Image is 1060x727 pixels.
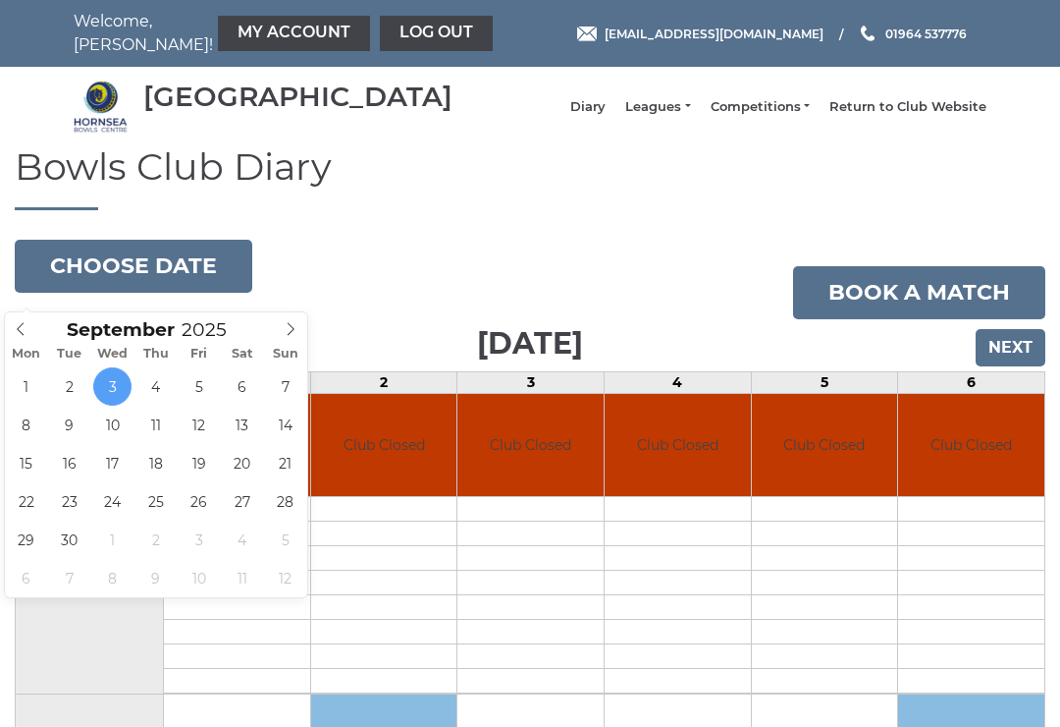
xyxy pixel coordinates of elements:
span: Sat [221,348,264,361]
td: Club Closed [898,394,1044,497]
a: Book a match [793,266,1045,319]
span: September 6, 2025 [223,367,261,406]
span: October 4, 2025 [223,521,261,559]
span: September 25, 2025 [136,482,175,521]
td: Club Closed [752,394,898,497]
span: September 30, 2025 [50,521,88,559]
td: 4 [605,371,752,393]
span: Scroll to increment [67,321,175,340]
span: [EMAIL_ADDRESS][DOMAIN_NAME] [605,26,823,40]
span: October 11, 2025 [223,559,261,597]
img: Hornsea Bowls Centre [74,80,128,134]
a: Return to Club Website [829,98,986,116]
td: 3 [457,371,605,393]
span: Tue [48,348,91,361]
span: Sun [264,348,307,361]
div: [GEOGRAPHIC_DATA] [143,82,452,112]
a: Log out [380,16,493,51]
span: October 9, 2025 [136,559,175,597]
span: September 5, 2025 [180,367,218,406]
span: September 28, 2025 [266,482,304,521]
span: Mon [5,348,48,361]
span: October 3, 2025 [180,521,218,559]
span: October 8, 2025 [93,559,132,597]
span: September 8, 2025 [7,406,45,444]
img: Email [577,27,597,41]
a: Competitions [711,98,810,116]
a: Email [EMAIL_ADDRESS][DOMAIN_NAME] [577,25,823,43]
span: September 4, 2025 [136,367,175,406]
span: September 11, 2025 [136,406,175,444]
span: October 7, 2025 [50,559,88,597]
input: Scroll to increment [175,318,251,341]
span: September 26, 2025 [180,482,218,521]
span: September 3, 2025 [93,367,132,406]
h1: Bowls Club Diary [15,146,1045,210]
span: Fri [178,348,221,361]
td: Club Closed [457,394,604,497]
span: September 23, 2025 [50,482,88,521]
span: September 29, 2025 [7,521,45,559]
span: Wed [91,348,134,361]
span: October 5, 2025 [266,521,304,559]
button: Choose date [15,240,252,293]
td: Club Closed [311,394,457,497]
span: September 24, 2025 [93,482,132,521]
span: September 22, 2025 [7,482,45,521]
span: 01964 537776 [885,26,967,40]
span: September 15, 2025 [7,444,45,482]
nav: Welcome, [PERSON_NAME]! [74,10,437,57]
span: September 19, 2025 [180,444,218,482]
span: September 21, 2025 [266,444,304,482]
span: September 9, 2025 [50,406,88,444]
span: October 10, 2025 [180,559,218,597]
span: October 2, 2025 [136,521,175,559]
a: My Account [218,16,370,51]
span: September 17, 2025 [93,444,132,482]
span: September 2, 2025 [50,367,88,406]
span: September 13, 2025 [223,406,261,444]
span: October 6, 2025 [7,559,45,597]
span: October 12, 2025 [266,559,304,597]
span: October 1, 2025 [93,521,132,559]
span: September 10, 2025 [93,406,132,444]
a: Leagues [625,98,690,116]
span: September 1, 2025 [7,367,45,406]
span: September 7, 2025 [266,367,304,406]
span: September 12, 2025 [180,406,218,444]
span: September 18, 2025 [136,444,175,482]
td: Club Closed [605,394,751,497]
span: September 16, 2025 [50,444,88,482]
span: Thu [134,348,178,361]
td: 5 [751,371,898,393]
span: September 14, 2025 [266,406,304,444]
td: 2 [310,371,457,393]
td: 6 [898,371,1045,393]
a: Diary [570,98,606,116]
span: September 20, 2025 [223,444,261,482]
span: September 27, 2025 [223,482,261,521]
input: Next [976,329,1045,366]
a: Phone us 01964 537776 [858,25,967,43]
img: Phone us [861,26,874,41]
